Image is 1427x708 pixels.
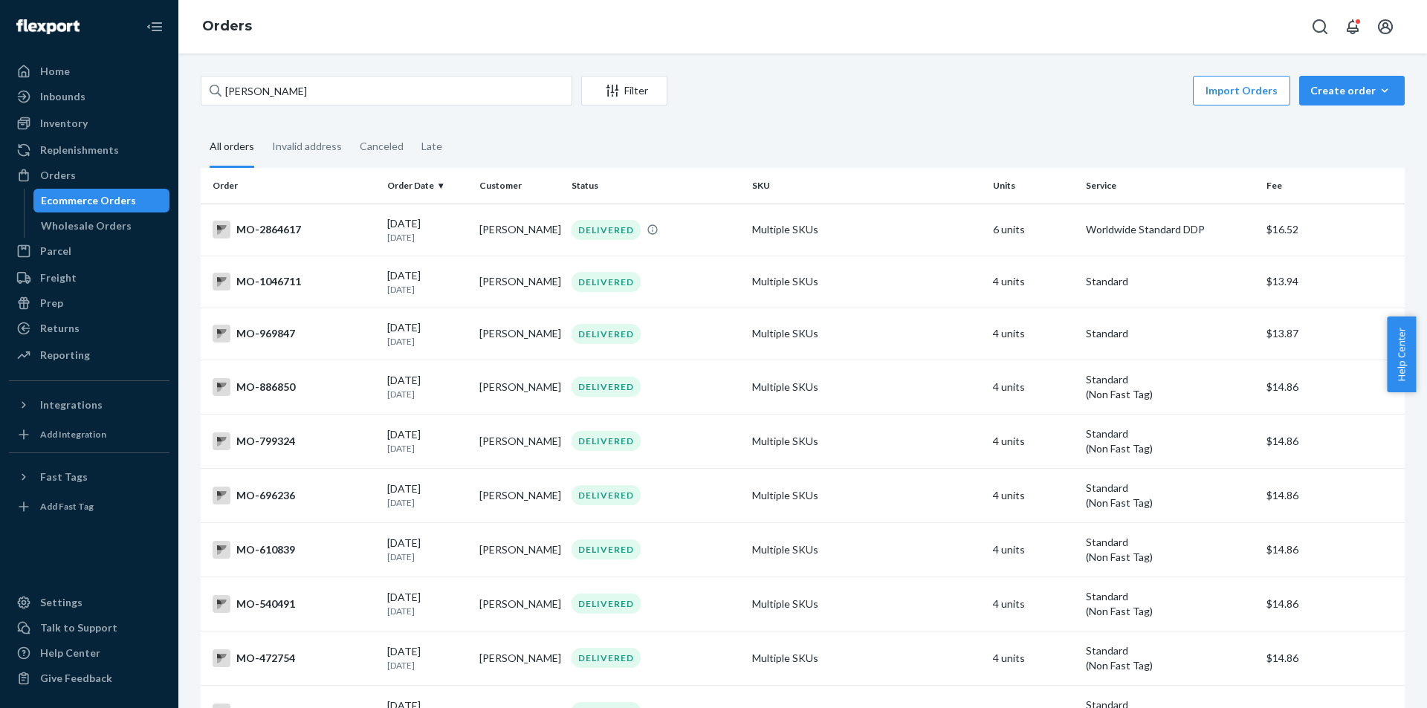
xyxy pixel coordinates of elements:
[421,127,442,166] div: Late
[40,620,117,635] div: Talk to Support
[387,590,467,617] div: [DATE]
[40,143,119,157] div: Replenishments
[1086,274,1255,289] p: Standard
[572,431,641,451] div: DELIVERED
[9,239,169,263] a: Parcel
[473,468,566,522] td: [PERSON_NAME]
[582,83,667,98] div: Filter
[572,594,641,614] div: DELIVERED
[473,204,566,256] td: [PERSON_NAME]
[9,316,169,340] a: Returns
[387,659,467,672] p: [DATE]
[9,423,169,446] a: Add Integration
[213,541,375,559] div: MO-610839
[40,168,76,183] div: Orders
[387,481,467,509] div: [DATE]
[473,256,566,308] td: [PERSON_NAME]
[9,465,169,489] button: Fast Tags
[1086,387,1255,402] div: (Non Fast Tag)
[572,648,641,668] div: DELIVERED
[572,220,641,240] div: DELIVERED
[1086,426,1255,441] p: Standard
[213,487,375,504] div: MO-696236
[387,605,467,617] p: [DATE]
[9,616,169,640] a: Talk to Support
[40,595,82,610] div: Settings
[1086,496,1255,510] div: (Non Fast Tag)
[1387,316,1416,392] span: Help Center
[987,256,1079,308] td: 4 units
[987,468,1079,522] td: 4 units
[40,296,63,311] div: Prep
[9,641,169,665] a: Help Center
[40,428,106,441] div: Add Integration
[9,59,169,83] a: Home
[9,266,169,290] a: Freight
[1086,550,1255,565] div: (Non Fast Tag)
[381,168,473,204] th: Order Date
[40,500,94,513] div: Add Fast Tag
[9,666,169,690] button: Give Feedback
[1086,372,1255,387] p: Standard
[40,64,70,79] div: Home
[987,168,1079,204] th: Units
[746,522,987,577] td: Multiple SKUs
[1086,481,1255,496] p: Standard
[473,522,566,577] td: [PERSON_NAME]
[40,89,85,104] div: Inbounds
[1261,468,1405,522] td: $14.86
[40,321,80,336] div: Returns
[572,485,641,505] div: DELIVERED
[16,19,80,34] img: Flexport logo
[213,595,375,613] div: MO-540491
[479,179,560,192] div: Customer
[1261,360,1405,414] td: $14.86
[40,270,77,285] div: Freight
[387,335,467,348] p: [DATE]
[213,649,375,667] div: MO-472754
[746,204,987,256] td: Multiple SKUs
[746,577,987,631] td: Multiple SKUs
[1086,222,1255,237] p: Worldwide Standard DDP
[746,168,987,204] th: SKU
[387,427,467,455] div: [DATE]
[473,577,566,631] td: [PERSON_NAME]
[1261,414,1405,468] td: $14.86
[1086,604,1255,619] div: (Non Fast Tag)
[1086,643,1255,658] p: Standard
[9,591,169,614] a: Settings
[202,18,252,34] a: Orders
[213,273,375,290] div: MO-1046711
[387,231,467,244] p: [DATE]
[201,76,572,105] input: Search orders
[1261,168,1405,204] th: Fee
[746,631,987,685] td: Multiple SKUs
[387,373,467,400] div: [DATE]
[9,291,169,315] a: Prep
[9,343,169,367] a: Reporting
[566,168,746,204] th: Status
[360,127,404,166] div: Canceled
[9,163,169,187] a: Orders
[9,138,169,162] a: Replenishments
[387,442,467,455] p: [DATE]
[140,12,169,42] button: Close Navigation
[746,360,987,414] td: Multiple SKUs
[9,495,169,519] a: Add Fast Tag
[473,414,566,468] td: [PERSON_NAME]
[1080,168,1261,204] th: Service
[1305,12,1335,42] button: Open Search Box
[1261,308,1405,360] td: $13.87
[572,324,641,344] div: DELIVERED
[987,360,1079,414] td: 4 units
[1261,256,1405,308] td: $13.94
[213,378,375,396] div: MO-886850
[33,189,170,212] a: Ecommerce Orders
[572,272,641,292] div: DELIVERED
[272,127,342,166] div: Invalid address
[190,5,264,48] ol: breadcrumbs
[9,85,169,108] a: Inbounds
[572,377,641,397] div: DELIVERED
[210,127,254,168] div: All orders
[40,397,103,412] div: Integrations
